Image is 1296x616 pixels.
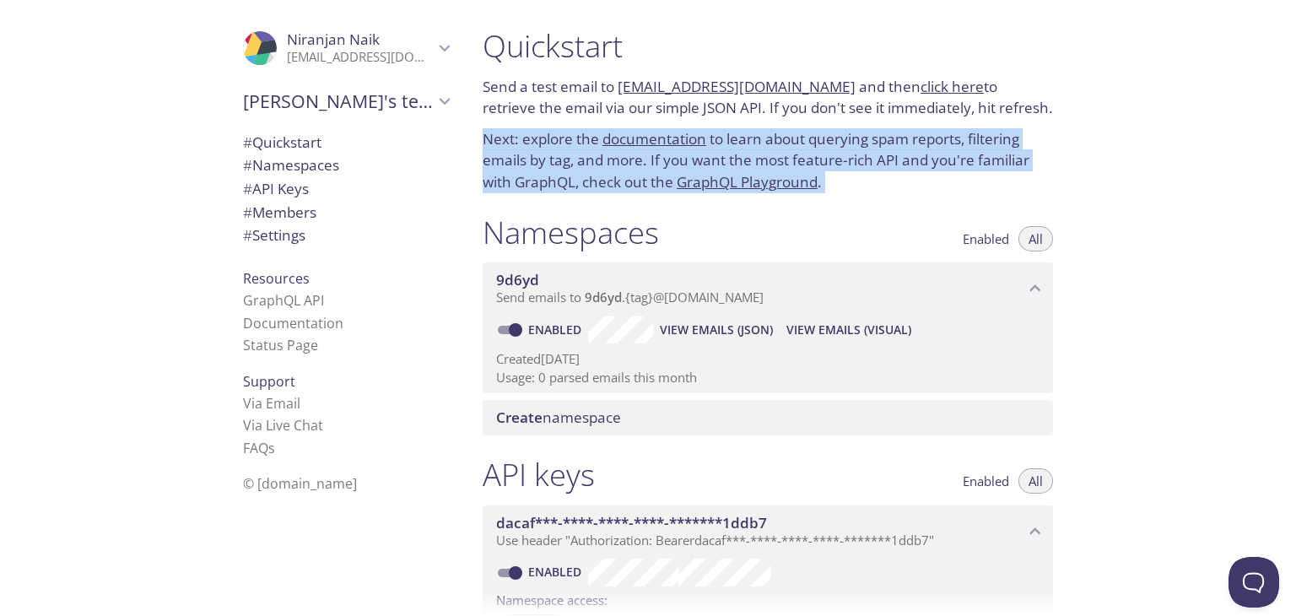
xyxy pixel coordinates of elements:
[243,291,324,310] a: GraphQL API
[780,316,918,343] button: View Emails (Visual)
[243,394,300,413] a: Via Email
[229,79,462,123] div: Niranjan's team
[243,225,305,245] span: Settings
[229,154,462,177] div: Namespaces
[653,316,780,343] button: View Emails (JSON)
[660,320,773,340] span: View Emails (JSON)
[243,89,434,113] span: [PERSON_NAME]'s team
[677,172,818,192] a: GraphQL Playground
[483,456,595,494] h1: API keys
[483,76,1053,119] p: Send a test email to and then to retrieve the email via our simple JSON API. If you don't see it ...
[229,224,462,247] div: Team Settings
[243,225,252,245] span: #
[229,177,462,201] div: API Keys
[243,203,252,222] span: #
[953,468,1019,494] button: Enabled
[786,320,911,340] span: View Emails (Visual)
[243,203,316,222] span: Members
[496,270,539,289] span: 9d6yd
[243,336,318,354] a: Status Page
[496,408,543,427] span: Create
[1018,226,1053,251] button: All
[229,20,462,76] div: Niranjan Naik
[483,400,1053,435] div: Create namespace
[243,439,275,457] a: FAQ
[921,77,984,96] a: click here
[496,369,1039,386] p: Usage: 0 parsed emails this month
[496,289,764,305] span: Send emails to . {tag} @[DOMAIN_NAME]
[243,155,339,175] span: Namespaces
[229,131,462,154] div: Quickstart
[243,179,252,198] span: #
[268,439,275,457] span: s
[483,128,1053,193] p: Next: explore the to learn about querying spam reports, filtering emails by tag, and more. If you...
[1228,557,1279,608] iframe: Help Scout Beacon - Open
[243,416,323,435] a: Via Live Chat
[243,155,252,175] span: #
[526,322,588,338] a: Enabled
[585,289,622,305] span: 9d6yd
[243,474,357,493] span: © [DOMAIN_NAME]
[618,77,856,96] a: [EMAIL_ADDRESS][DOMAIN_NAME]
[526,564,588,580] a: Enabled
[229,201,462,224] div: Members
[483,262,1053,315] div: 9d6yd namespace
[243,179,309,198] span: API Keys
[496,408,621,427] span: namespace
[287,30,380,49] span: Niranjan Naik
[243,132,321,152] span: Quickstart
[287,49,434,66] p: [EMAIL_ADDRESS][DOMAIN_NAME]
[243,132,252,152] span: #
[953,226,1019,251] button: Enabled
[243,372,295,391] span: Support
[483,27,1053,65] h1: Quickstart
[496,350,1039,368] p: Created [DATE]
[483,213,659,251] h1: Namespaces
[602,129,706,149] a: documentation
[496,586,607,611] label: Namespace access:
[243,269,310,288] span: Resources
[243,314,343,332] a: Documentation
[1018,468,1053,494] button: All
